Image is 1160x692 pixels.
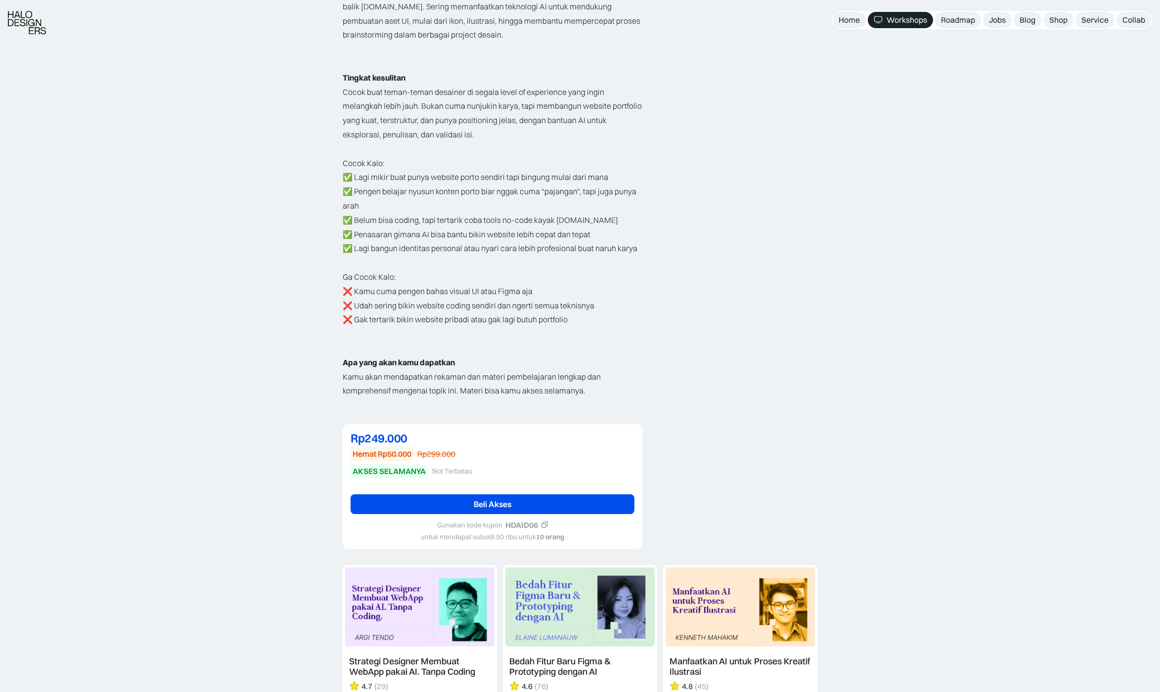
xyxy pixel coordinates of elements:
[343,341,642,355] p: ‍
[989,15,1006,25] div: Jobs
[935,12,981,28] a: Roadmap
[343,398,642,412] p: ‍
[941,15,975,25] div: Roadmap
[343,156,642,256] p: Cocok Kalo: ✅ Lagi mikir buat punya website porto sendiri tapi bingung mulai dari mana ✅ Pengen b...
[1075,12,1115,28] a: Service
[432,467,472,476] div: Slot Terbatas
[343,56,642,71] p: ‍
[536,532,564,541] strong: 10 orang
[353,466,426,476] div: AKSES SELAMANYA
[343,327,642,341] p: ‍
[351,432,634,444] div: Rp249.000
[343,357,455,367] strong: Apa yang akan kamu dapatkan ‍
[417,449,455,459] div: Rp299.000
[839,15,860,25] div: Home
[343,142,642,156] p: ‍
[833,12,866,28] a: Home
[1122,15,1145,25] div: Collab
[1081,15,1109,25] div: Service
[353,449,411,459] div: Hemat Rp50.000
[351,494,634,514] a: Beli Akses
[1043,12,1073,28] a: Shop
[868,12,933,28] a: Workshops
[343,73,405,83] strong: Tingkat kesulitan
[343,256,642,270] p: ‍
[343,270,642,327] p: Ga Cocok Kalo: ❌ Kamu cuma pengen bahas visual UI atau Figma aja ❌ Udah sering bikin website codi...
[983,12,1012,28] a: Jobs
[1049,15,1068,25] div: Shop
[1014,12,1041,28] a: Blog
[343,355,642,398] p: ‍ Kamu akan mendapatkan rekaman dan materi pembelajaran lengkap dan komprehensif mengenai topik i...
[1116,12,1151,28] a: Collab
[421,533,564,541] div: untuk mendapat subsidi 50 ribu untuk
[1020,15,1035,25] div: Blog
[437,521,502,529] div: Gunakan kode kupon
[505,520,538,530] div: HDAID06
[343,85,642,142] p: Cocok buat teman-teman desainer di segala level of experience yang ingin melangkah lebih jauh. Bu...
[887,15,927,25] div: Workshops
[343,42,642,56] p: ‍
